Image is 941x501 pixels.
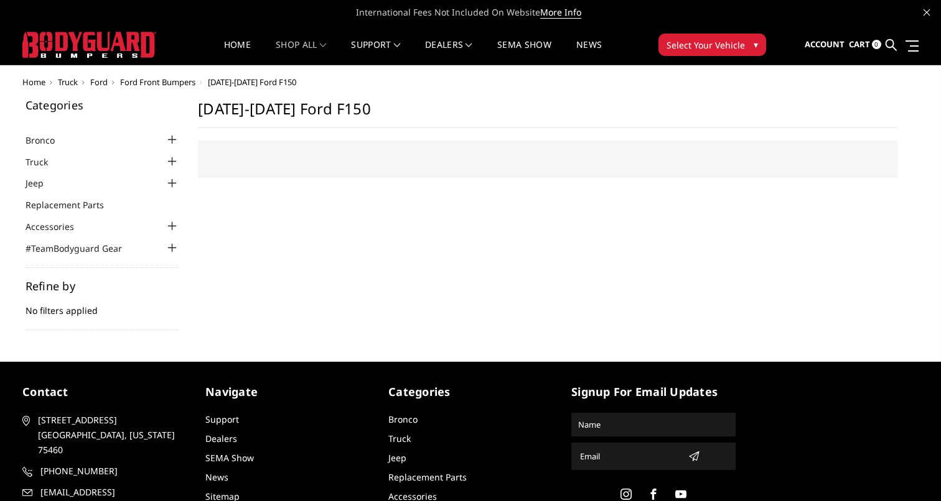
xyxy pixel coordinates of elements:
a: Jeep [388,452,406,464]
span: [PHONE_NUMBER] [40,464,185,479]
h1: [DATE]-[DATE] Ford F150 [198,99,897,128]
a: News [576,40,602,65]
a: Bronco [26,134,70,147]
a: News [205,471,228,483]
a: Support [351,40,400,65]
a: Home [224,40,251,65]
span: [DATE]-[DATE] Ford F150 [208,76,296,88]
button: Select Your Vehicle [658,34,766,56]
a: SEMA Show [205,452,254,464]
a: Home [22,76,45,88]
span: Cart [849,39,870,50]
a: Bronco [388,413,418,425]
h5: contact [22,384,187,400]
a: Ford [90,76,108,88]
h5: Categories [388,384,553,400]
h5: Categories [26,99,180,111]
h5: Refine by [26,280,180,292]
a: shop all [276,40,326,65]
img: BODYGUARD BUMPERS [22,32,156,58]
h5: signup for email updates [571,384,736,400]
a: Ford Front Bumpers [120,76,195,88]
span: 0 [872,40,881,49]
h5: Navigate [205,384,370,400]
input: Name [573,415,734,434]
a: More Info [540,6,581,19]
span: ▾ [754,38,758,51]
a: Truck [58,76,78,88]
span: Select Your Vehicle [667,39,745,52]
a: Replacement Parts [388,471,467,483]
a: SEMA Show [497,40,551,65]
a: Dealers [425,40,472,65]
input: Email [575,446,683,466]
a: Support [205,413,239,425]
a: Account [805,28,845,62]
a: Truck [26,155,63,168]
span: [STREET_ADDRESS] [GEOGRAPHIC_DATA], [US_STATE] 75460 [38,413,182,457]
span: Account [805,39,845,50]
a: Cart 0 [849,28,881,62]
div: No filters applied [26,280,180,330]
a: #TeamBodyguard Gear [26,242,138,255]
a: Dealers [205,433,237,444]
a: Jeep [26,177,59,190]
a: [PHONE_NUMBER] [22,464,187,479]
a: Truck [388,433,411,444]
a: Accessories [26,220,90,233]
a: Replacement Parts [26,198,119,211]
